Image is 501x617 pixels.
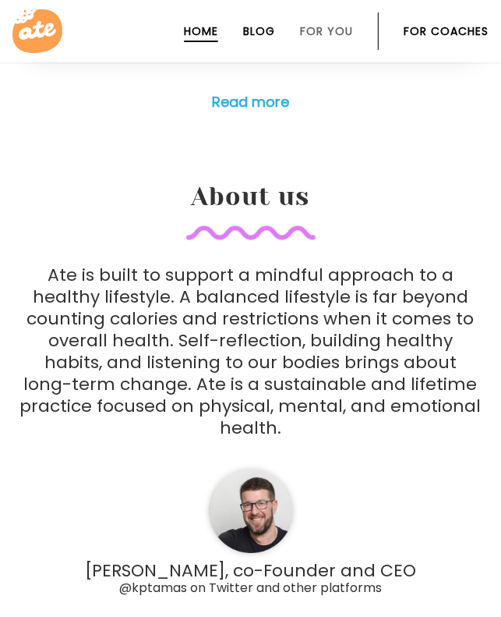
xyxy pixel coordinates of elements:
[212,92,289,112] a: Read more
[404,25,489,37] a: For Coaches
[19,182,482,239] h2: About us
[19,264,482,439] p: Ate is built to support a mindful approach to a healthy lifestyle. A balanced lifestyle is far be...
[19,563,482,594] p: [PERSON_NAME], co-Founder and CEO
[184,25,218,37] a: Home
[243,25,275,37] a: Blog
[119,579,382,597] span: @kptamas on Twitter and other platforms
[204,464,298,558] img: team photo
[300,25,353,37] a: For You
